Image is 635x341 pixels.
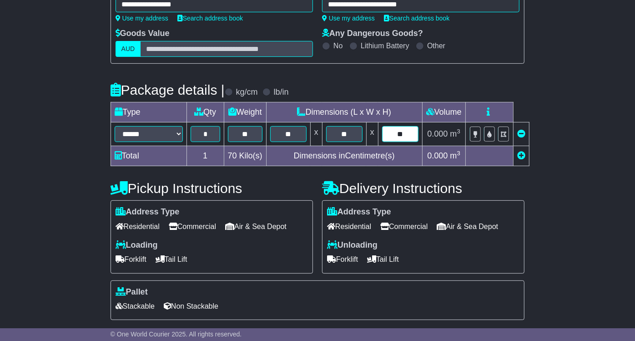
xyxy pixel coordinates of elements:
span: Commercial [169,219,216,234]
td: x [310,122,322,146]
label: AUD [116,41,141,57]
a: Use my address [322,15,375,22]
td: x [366,122,378,146]
a: Search address book [177,15,243,22]
label: Goods Value [116,29,170,39]
a: Use my address [116,15,168,22]
span: Forklift [327,252,358,266]
span: m [450,151,461,160]
span: Tail Lift [367,252,399,266]
td: Dimensions in Centimetre(s) [266,146,422,166]
td: Weight [224,102,266,122]
h4: Delivery Instructions [322,181,524,196]
a: Search address book [384,15,449,22]
label: Any Dangerous Goods? [322,29,423,39]
span: 70 [228,151,237,160]
label: Pallet [116,287,148,297]
sup: 3 [457,150,461,157]
span: Residential [327,219,371,234]
td: Qty [186,102,224,122]
span: Forklift [116,252,146,266]
a: Remove this item [517,129,525,138]
label: Address Type [116,207,180,217]
label: Address Type [327,207,391,217]
span: Tail Lift [156,252,187,266]
span: Stackable [116,299,155,313]
label: Loading [116,240,158,250]
label: Lithium Battery [361,41,409,50]
span: Non Stackable [164,299,218,313]
span: 0.000 [427,151,448,160]
td: Dimensions (L x W x H) [266,102,422,122]
td: Total [111,146,186,166]
h4: Pickup Instructions [111,181,313,196]
td: Kilo(s) [224,146,266,166]
td: Volume [422,102,465,122]
span: Air & Sea Depot [437,219,499,234]
span: Air & Sea Depot [225,219,287,234]
span: Residential [116,219,160,234]
td: Type [111,102,186,122]
label: lb/in [274,87,289,97]
td: 1 [186,146,224,166]
span: m [450,129,461,138]
span: Commercial [380,219,428,234]
a: Add new item [517,151,525,160]
span: 0.000 [427,129,448,138]
label: kg/cm [236,87,258,97]
label: Unloading [327,240,378,250]
span: © One World Courier 2025. All rights reserved. [111,331,242,338]
label: No [333,41,343,50]
sup: 3 [457,128,461,135]
label: Other [427,41,445,50]
h4: Package details | [111,82,225,97]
